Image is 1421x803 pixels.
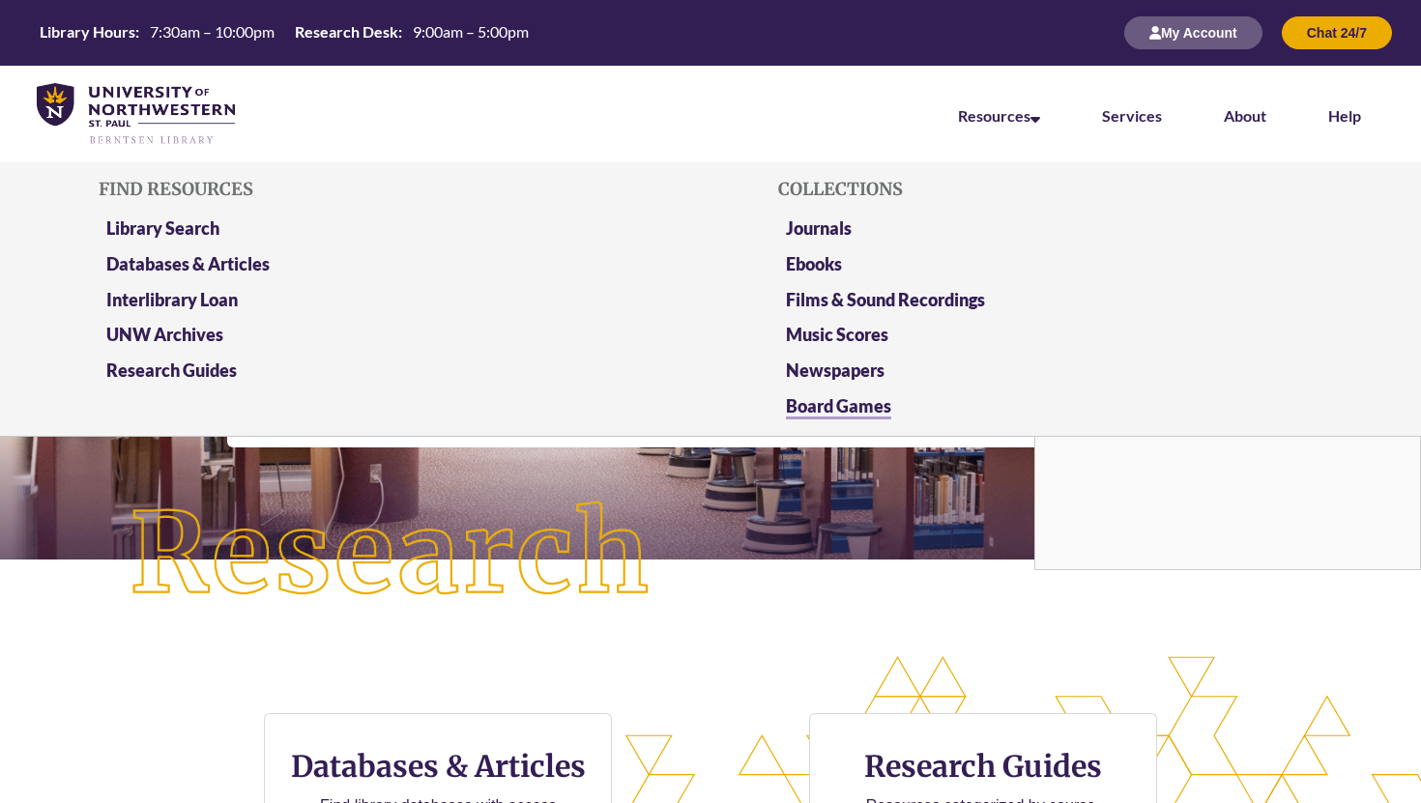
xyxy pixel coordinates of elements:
a: Music Scores [786,324,888,345]
a: About [1224,106,1266,125]
a: UNW Archives [106,324,223,345]
a: Databases & Articles [106,253,270,274]
a: Research Guides [106,359,237,381]
h5: Find Resources [99,180,642,199]
a: Help [1328,106,1361,125]
a: Ebooks [786,253,842,274]
a: Journals [786,217,852,239]
a: Board Games [786,395,891,419]
a: Interlibrary Loan [106,289,238,310]
h5: Collections [778,180,1321,199]
a: Newspapers [786,359,884,381]
img: UNWSP Library Logo [37,83,235,146]
a: Services [1102,106,1162,125]
a: Library Search [106,217,219,239]
a: Films & Sound Recordings [786,289,985,310]
div: Chat With Us [1034,242,1421,570]
a: Resources [958,106,1040,125]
